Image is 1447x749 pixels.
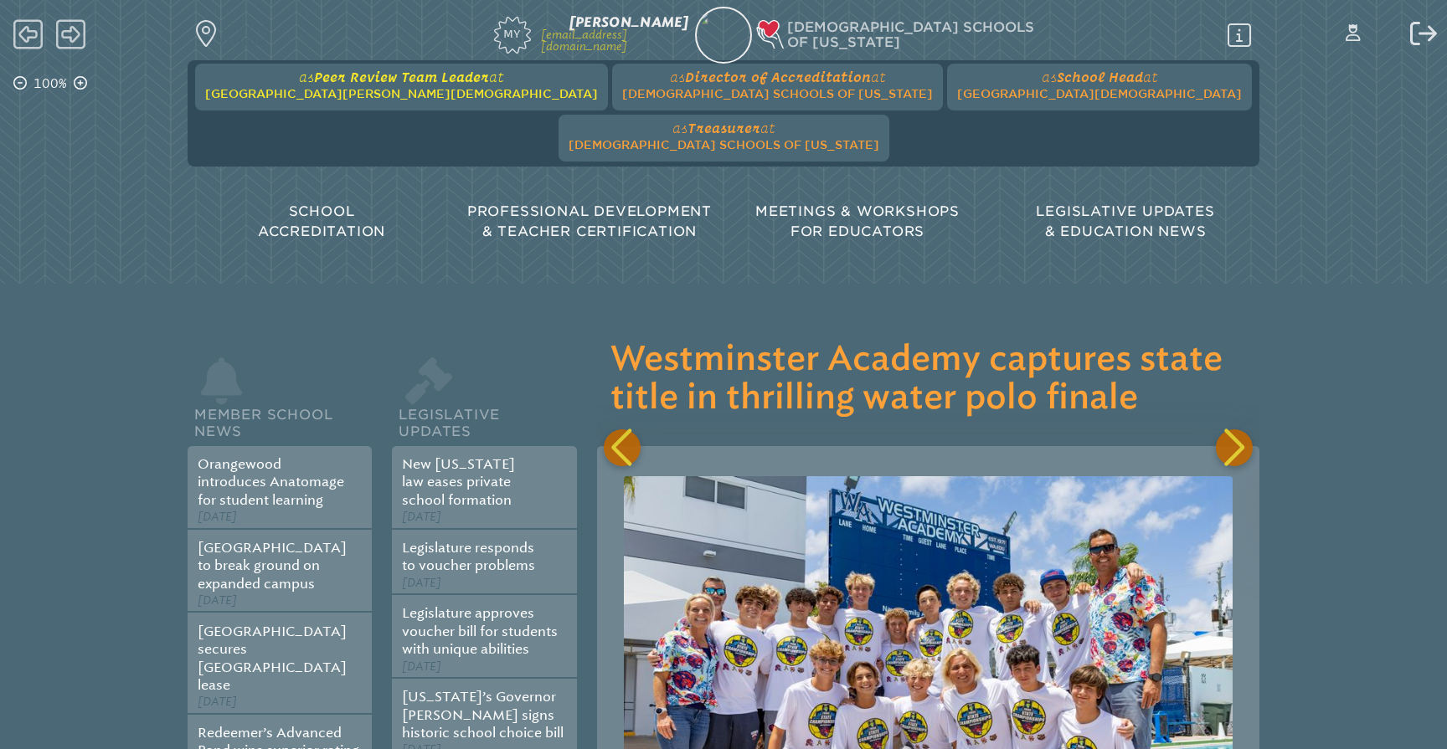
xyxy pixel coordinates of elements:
[402,576,441,590] span: [DATE]
[755,203,960,239] span: Meetings & Workshops for Educators
[1042,69,1057,85] span: as
[402,510,441,524] span: [DATE]
[610,341,1246,418] h3: Westminster Academy captures state title in thrilling water polo finale
[258,203,385,239] span: School Accreditation
[198,623,347,693] a: [GEOGRAPHIC_DATA] secures [GEOGRAPHIC_DATA] lease
[760,121,775,136] span: at
[1143,69,1157,85] span: at
[622,87,933,100] span: [DEMOGRAPHIC_DATA] Schools of [US_STATE]
[205,87,598,100] span: [GEOGRAPHIC_DATA][PERSON_NAME][DEMOGRAPHIC_DATA]
[957,87,1242,100] span: [GEOGRAPHIC_DATA][DEMOGRAPHIC_DATA]
[1036,203,1214,239] span: Legislative Updates & Education News
[402,689,564,741] a: [US_STATE]’s Governor [PERSON_NAME] signs historic school choice bill
[299,69,314,85] span: as
[198,695,237,709] span: [DATE]
[402,659,441,674] span: [DATE]
[494,17,531,40] span: My
[569,138,879,151] span: [DEMOGRAPHIC_DATA] Schools of [US_STATE]
[467,203,712,239] span: Professional Development & Teacher Certification
[489,69,503,85] span: at
[541,29,688,52] p: [EMAIL_ADDRESS][DOMAIN_NAME]
[950,64,1249,104] a: asSchool Headat[GEOGRAPHIC_DATA][DEMOGRAPHIC_DATA]
[198,456,344,508] a: Orangewood introduces Anatomage for student learning
[687,121,760,136] span: Treasurer
[13,18,43,51] span: Back
[759,20,1258,51] div: Christian Schools of Florida
[672,121,687,136] span: as
[30,74,70,94] p: 100%
[402,540,535,573] a: Legislature responds to voucher problems
[198,593,237,608] span: [DATE]
[188,386,372,446] h2: Member School News
[415,13,530,53] a: My
[615,64,940,104] a: asDirector of Accreditationat[DEMOGRAPHIC_DATA] Schools of [US_STATE]
[604,429,641,466] div: Previous slide
[56,18,85,51] span: Forward
[562,115,886,155] a: asTreasurerat[DEMOGRAPHIC_DATA] Schools of [US_STATE]
[685,69,871,85] span: Director of Accreditation
[1216,429,1253,466] div: Next slide
[402,456,515,508] a: New [US_STATE] law eases private school formation
[1057,69,1143,85] span: School Head
[218,20,271,49] p: Find a school
[314,69,489,85] span: Peer Review Team Leader
[871,69,885,85] span: at
[392,386,576,446] h2: Legislative Updates
[670,69,685,85] span: as
[198,510,237,524] span: [DATE]
[402,605,558,657] a: Legislature approves voucher bill for students with unique abilities
[687,4,759,75] img: e7de8bb8-b992-4648-920f-7711a3c027e9
[541,16,688,54] a: [PERSON_NAME][EMAIL_ADDRESS][DOMAIN_NAME]
[569,14,688,30] span: [PERSON_NAME]
[198,64,605,104] a: asPeer Review Team Leaderat[GEOGRAPHIC_DATA][PERSON_NAME][DEMOGRAPHIC_DATA]
[198,540,347,592] a: [GEOGRAPHIC_DATA] to break ground on expanded campus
